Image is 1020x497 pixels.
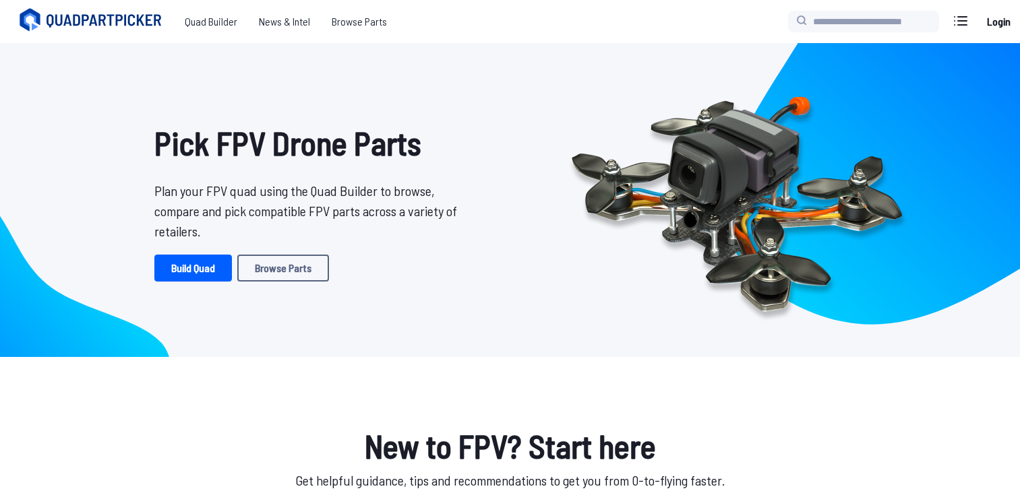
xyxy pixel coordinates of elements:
a: Browse Parts [321,8,398,35]
p: Plan your FPV quad using the Quad Builder to browse, compare and pick compatible FPV parts across... [154,180,467,241]
p: Get helpful guidance, tips and recommendations to get you from 0-to-flying faster. [144,470,877,490]
h1: Pick FPV Drone Parts [154,119,467,167]
a: Build Quad [154,255,232,281]
a: News & Intel [248,8,321,35]
a: Browse Parts [237,255,329,281]
a: Quad Builder [174,8,248,35]
img: Quadcopter [543,65,931,335]
a: Login [982,8,1015,35]
h1: New to FPV? Start here [144,422,877,470]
